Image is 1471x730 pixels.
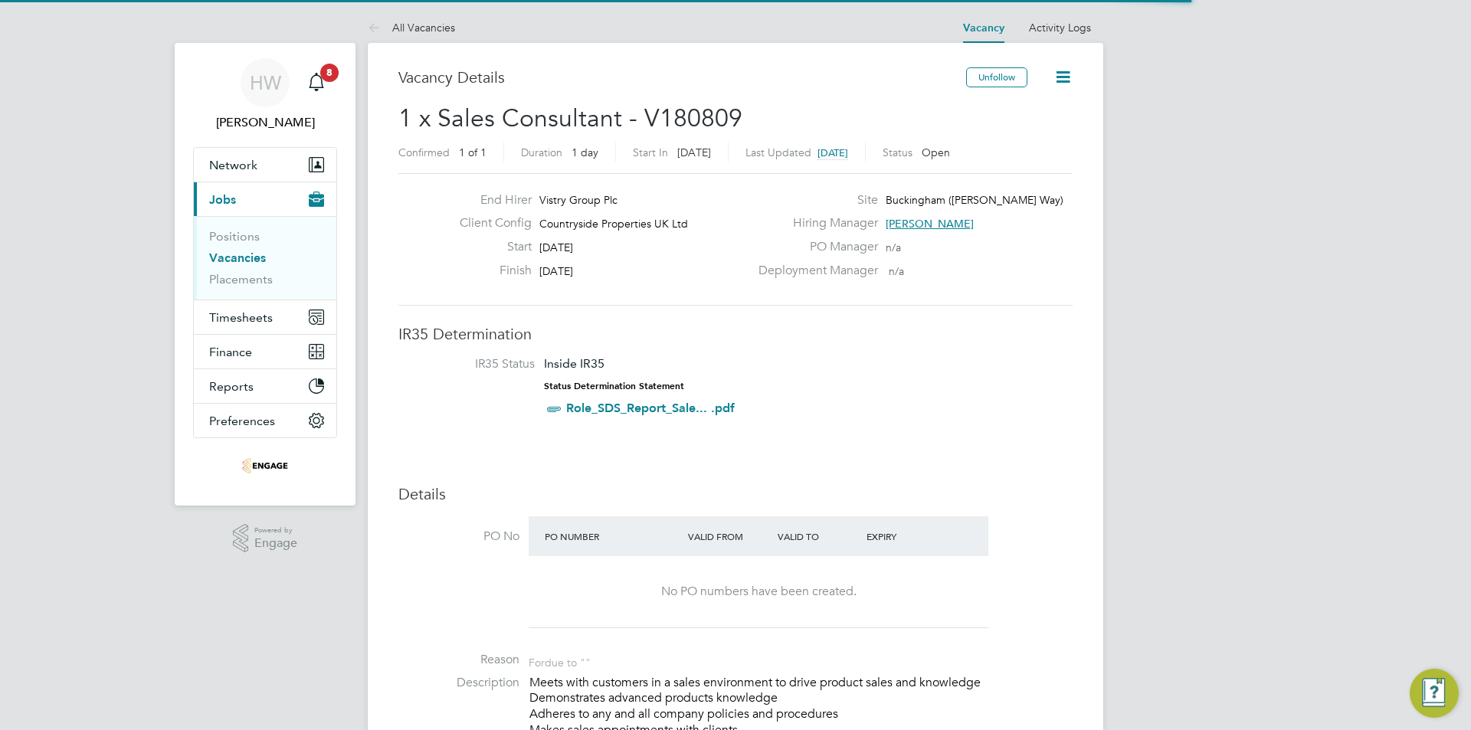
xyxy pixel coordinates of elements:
span: [DATE] [677,146,711,159]
div: For due to "" [529,652,591,669]
nav: Main navigation [175,43,355,506]
button: Preferences [194,404,336,437]
a: Powered byEngage [233,524,298,553]
span: HW [250,73,281,93]
h3: IR35 Determination [398,324,1073,344]
a: Activity Logs [1029,21,1091,34]
label: Client Config [447,215,532,231]
label: PO Manager [749,239,878,255]
label: Duration [521,146,562,159]
span: Powered by [254,524,297,537]
button: Engage Resource Center [1410,669,1459,718]
button: Network [194,148,336,182]
a: Vacancy [963,21,1004,34]
label: IR35 Status [414,356,535,372]
span: 1 x Sales Consultant - V180809 [398,103,742,133]
label: Description [398,675,519,691]
div: Jobs [194,216,336,300]
label: Site [749,192,878,208]
span: Harry Wilson [193,113,337,132]
label: Status [883,146,912,159]
h3: Vacancy Details [398,67,966,87]
span: 1 day [572,146,598,159]
label: Start [447,239,532,255]
label: Reason [398,652,519,668]
span: [PERSON_NAME] [886,217,974,231]
div: Valid From [684,522,774,550]
div: Expiry [863,522,952,550]
label: Start In [633,146,668,159]
label: Hiring Manager [749,215,878,231]
span: Inside IR35 [544,356,604,371]
span: Engage [254,537,297,550]
span: Open [922,146,950,159]
label: Finish [447,263,532,279]
a: Role_SDS_Report_Sale... .pdf [566,401,735,415]
img: uandp-logo-retina.png [242,453,288,478]
button: Finance [194,335,336,368]
button: Jobs [194,182,336,216]
strong: Status Determination Statement [544,381,684,391]
span: 8 [320,64,339,82]
span: Jobs [209,192,236,207]
label: Confirmed [398,146,450,159]
span: [DATE] [539,241,573,254]
label: Last Updated [745,146,811,159]
button: Unfollow [966,67,1027,87]
span: n/a [886,241,901,254]
div: No PO numbers have been created. [544,584,973,600]
span: Timesheets [209,310,273,325]
span: Buckingham ([PERSON_NAME] Way) [886,193,1063,207]
span: Countryside Properties UK Ltd [539,217,688,231]
button: Timesheets [194,300,336,334]
span: n/a [889,264,904,278]
h3: Details [398,484,1073,504]
label: Deployment Manager [749,263,878,279]
a: All Vacancies [368,21,455,34]
span: 1 of 1 [459,146,487,159]
label: End Hirer [447,192,532,208]
a: Positions [209,229,260,244]
div: Valid To [774,522,863,550]
button: Reports [194,369,336,403]
span: [DATE] [539,264,573,278]
a: Go to home page [193,453,337,478]
a: HW[PERSON_NAME] [193,58,337,132]
label: PO No [398,529,519,545]
a: 8 [301,58,332,107]
div: PO Number [541,522,684,550]
span: Reports [209,379,254,394]
span: [DATE] [817,146,848,159]
a: Placements [209,272,273,286]
span: Preferences [209,414,275,428]
span: Finance [209,345,252,359]
span: Network [209,158,257,172]
a: Vacancies [209,250,266,265]
span: Vistry Group Plc [539,193,618,207]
